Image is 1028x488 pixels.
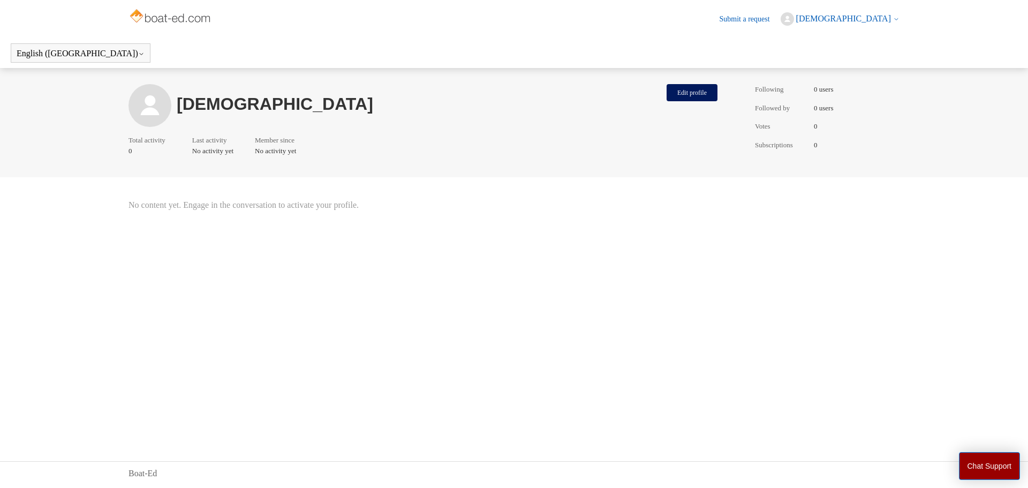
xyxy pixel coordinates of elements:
[17,49,145,58] button: English ([GEOGRAPHIC_DATA])
[796,14,891,23] span: [DEMOGRAPHIC_DATA]
[128,146,171,156] span: 0
[814,84,833,95] span: 0 users
[255,135,294,146] span: Member since
[192,146,233,156] span: No activity yet
[128,6,214,28] img: Boat-Ed Help Center home page
[959,452,1021,480] button: Chat Support
[814,121,818,132] span: 0
[755,84,808,95] span: Following
[255,146,300,156] span: No activity yet
[755,103,808,114] span: Followed by
[192,135,228,146] span: Last activity
[720,13,781,25] a: Submit a request
[667,84,717,101] button: Edit profile
[781,12,899,26] button: [DEMOGRAPHIC_DATA]
[128,199,723,212] span: No content yet. Engage in the conversation to activate your profile.
[177,97,661,111] h1: [DEMOGRAPHIC_DATA]
[814,103,833,114] span: 0 users
[755,121,808,132] span: Votes
[814,140,818,151] span: 0
[128,467,157,480] a: Boat-Ed
[128,135,165,146] span: Total activity
[755,140,808,151] span: Subscriptions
